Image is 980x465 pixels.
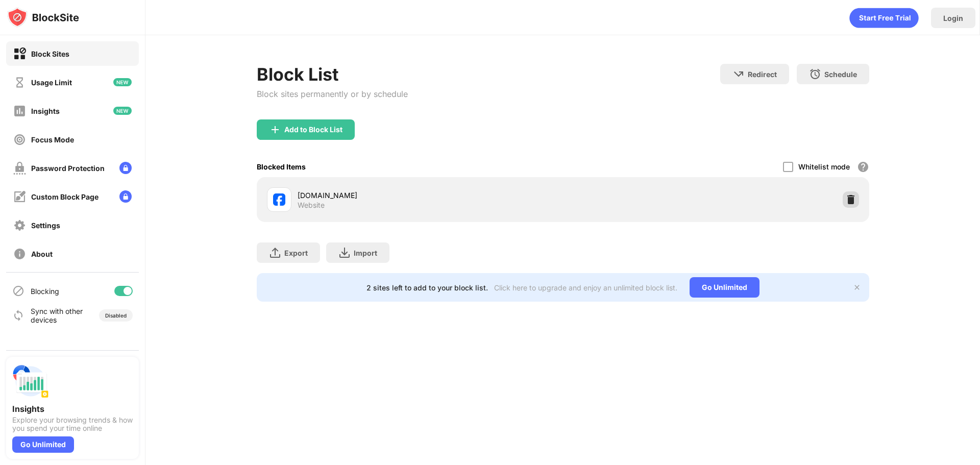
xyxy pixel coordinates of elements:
[13,248,26,260] img: about-off.svg
[13,219,26,232] img: settings-off.svg
[748,70,777,79] div: Redirect
[354,249,377,257] div: Import
[298,190,563,201] div: [DOMAIN_NAME]
[284,126,342,134] div: Add to Block List
[284,249,308,257] div: Export
[31,135,74,144] div: Focus Mode
[824,70,857,79] div: Schedule
[13,76,26,89] img: time-usage-off.svg
[113,78,132,86] img: new-icon.svg
[13,190,26,203] img: customize-block-page-off.svg
[31,287,59,296] div: Blocking
[13,47,26,60] img: block-on.svg
[31,221,60,230] div: Settings
[113,107,132,115] img: new-icon.svg
[31,307,83,324] div: Sync with other devices
[13,162,26,175] img: password-protection-off.svg
[31,78,72,87] div: Usage Limit
[12,404,133,414] div: Insights
[31,50,69,58] div: Block Sites
[13,133,26,146] img: focus-off.svg
[690,277,759,298] div: Go Unlimited
[798,162,850,171] div: Whitelist mode
[12,363,49,400] img: push-insights.svg
[943,14,963,22] div: Login
[12,309,24,322] img: sync-icon.svg
[298,201,325,210] div: Website
[257,64,408,85] div: Block List
[31,192,99,201] div: Custom Block Page
[12,416,133,432] div: Explore your browsing trends & how you spend your time online
[257,162,306,171] div: Blocked Items
[853,283,861,291] img: x-button.svg
[7,7,79,28] img: logo-blocksite.svg
[119,162,132,174] img: lock-menu.svg
[12,436,74,453] div: Go Unlimited
[494,283,677,292] div: Click here to upgrade and enjoy an unlimited block list.
[13,105,26,117] img: insights-off.svg
[31,164,105,173] div: Password Protection
[105,312,127,319] div: Disabled
[31,107,60,115] div: Insights
[31,250,53,258] div: About
[849,8,919,28] div: animation
[366,283,488,292] div: 2 sites left to add to your block list.
[257,89,408,99] div: Block sites permanently or by schedule
[12,285,24,297] img: blocking-icon.svg
[273,193,285,206] img: favicons
[119,190,132,203] img: lock-menu.svg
